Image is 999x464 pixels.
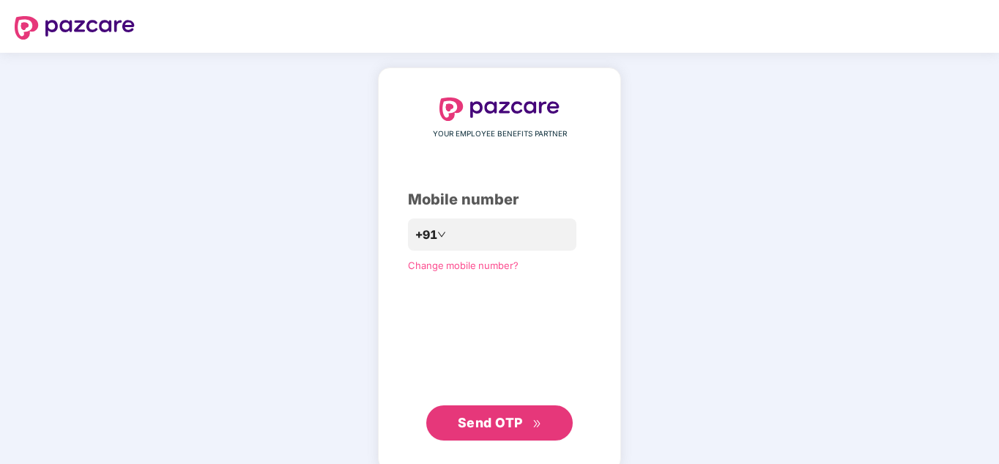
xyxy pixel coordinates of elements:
[415,226,437,244] span: +91
[426,405,573,441] button: Send OTPdouble-right
[15,16,135,40] img: logo
[408,188,591,211] div: Mobile number
[458,415,523,430] span: Send OTP
[437,230,446,239] span: down
[532,419,542,429] span: double-right
[439,97,560,121] img: logo
[408,259,519,271] a: Change mobile number?
[433,128,567,140] span: YOUR EMPLOYEE BENEFITS PARTNER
